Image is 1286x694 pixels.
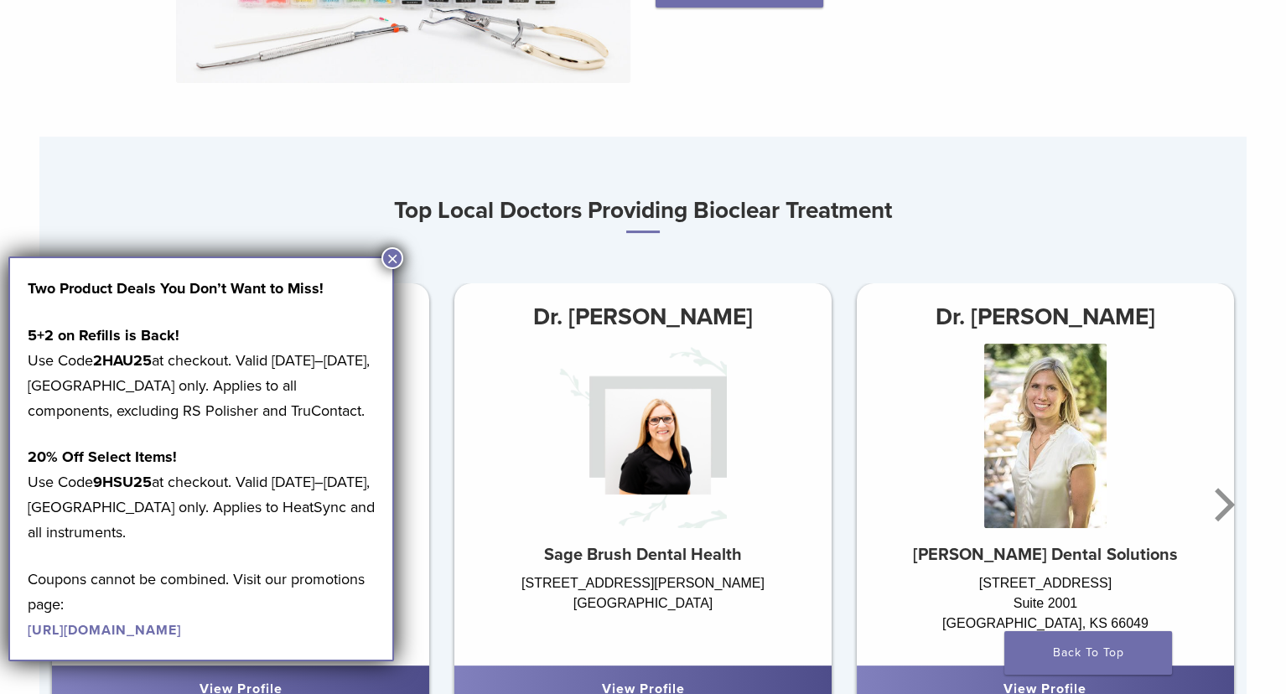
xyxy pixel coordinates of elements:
h3: Dr. [PERSON_NAME] [857,297,1234,337]
a: Back To Top [1004,631,1172,675]
img: Dr. Susan Evans [559,344,727,528]
h3: Dr. [PERSON_NAME] [454,297,832,337]
strong: Sage Brush Dental Health [544,545,742,565]
button: Close [381,247,403,269]
strong: 20% Off Select Items! [28,448,177,466]
p: Coupons cannot be combined. Visit our promotions page: [28,567,375,642]
strong: 2HAU25 [93,351,152,370]
div: [STREET_ADDRESS] Suite 2001 [GEOGRAPHIC_DATA], KS 66049 [857,573,1234,649]
button: Next [1205,454,1238,555]
a: [URL][DOMAIN_NAME] [28,622,181,639]
strong: [PERSON_NAME] Dental Solutions [913,545,1177,565]
p: Use Code at checkout. Valid [DATE]–[DATE], [GEOGRAPHIC_DATA] only. Applies to all components, exc... [28,323,375,423]
p: Use Code at checkout. Valid [DATE]–[DATE], [GEOGRAPHIC_DATA] only. Applies to HeatSync and all in... [28,444,375,545]
strong: Two Product Deals You Don’t Want to Miss! [28,279,324,298]
strong: 5+2 on Refills is Back! [28,326,179,344]
div: [STREET_ADDRESS][PERSON_NAME] [GEOGRAPHIC_DATA] [454,573,832,649]
img: Dr. Kelly Miller [984,344,1107,528]
h3: Top Local Doctors Providing Bioclear Treatment [39,190,1247,233]
strong: 9HSU25 [93,473,152,491]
